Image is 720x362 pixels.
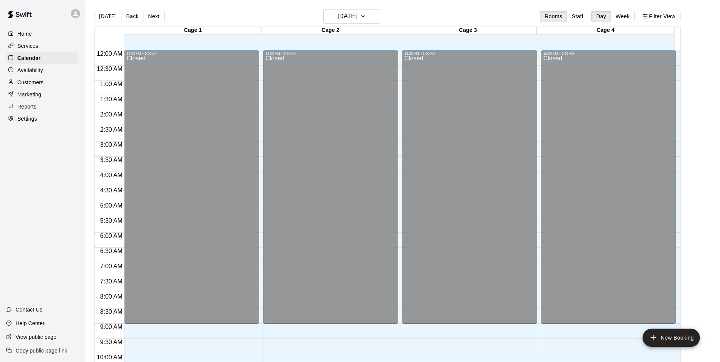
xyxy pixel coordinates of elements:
a: Services [6,40,79,52]
p: Reports [17,103,36,110]
div: 12:00 AM – 9:00 AM: Closed [263,50,398,324]
button: [DATE] [323,9,380,24]
div: Closed [543,55,674,326]
button: Filter View [638,11,680,22]
span: 6:00 AM [98,233,124,239]
button: Staff [567,11,588,22]
div: 12:00 AM – 9:00 AM [543,52,674,55]
p: Availability [17,66,43,74]
div: Cage 2 [262,27,399,34]
button: Day [591,11,611,22]
span: 4:00 AM [98,172,124,178]
a: Availability [6,65,79,76]
p: View public page [16,333,57,341]
span: 3:30 AM [98,157,124,163]
span: 2:00 AM [98,111,124,118]
div: 12:00 AM – 9:00 AM: Closed [402,50,537,324]
div: Closed [404,55,535,326]
div: Cage 4 [537,27,674,34]
span: 8:30 AM [98,308,124,315]
button: add [643,329,700,347]
div: Cage 1 [124,27,262,34]
span: 3:00 AM [98,142,124,148]
button: Week [611,11,635,22]
div: 12:00 AM – 9:00 AM: Closed [124,50,259,324]
button: [DATE] [94,11,121,22]
p: Home [17,30,32,38]
button: Rooms [540,11,567,22]
h6: [DATE] [337,11,357,22]
span: 12:30 AM [95,66,124,72]
div: 12:00 AM – 9:00 AM [265,52,396,55]
span: 5:30 AM [98,217,124,224]
a: Reports [6,101,79,112]
div: Closed [265,55,396,326]
span: 1:30 AM [98,96,124,102]
a: Calendar [6,52,79,64]
p: Customers [17,79,44,86]
span: 9:00 AM [98,324,124,330]
span: 7:30 AM [98,278,124,285]
span: 2:30 AM [98,126,124,133]
div: 12:00 AM – 9:00 AM [126,52,257,55]
span: 1:00 AM [98,81,124,87]
span: 6:30 AM [98,248,124,254]
span: 12:00 AM [95,50,124,57]
div: Cage 3 [399,27,537,34]
span: 5:00 AM [98,202,124,209]
p: Contact Us [16,306,43,313]
p: Settings [17,115,37,123]
p: Calendar [17,54,41,62]
p: Services [17,42,38,50]
p: Marketing [17,91,41,98]
a: Marketing [6,89,79,100]
p: Copy public page link [16,347,67,354]
span: 10:00 AM [95,354,124,360]
span: 7:00 AM [98,263,124,269]
div: 12:00 AM – 9:00 AM [404,52,535,55]
a: Home [6,28,79,39]
div: 12:00 AM – 9:00 AM: Closed [541,50,676,324]
button: Next [143,11,164,22]
div: Closed [126,55,257,326]
p: Help Center [16,320,44,327]
button: Back [121,11,143,22]
span: 9:30 AM [98,339,124,345]
span: 8:00 AM [98,293,124,300]
span: 4:30 AM [98,187,124,194]
a: Customers [6,77,79,88]
a: Settings [6,113,79,124]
